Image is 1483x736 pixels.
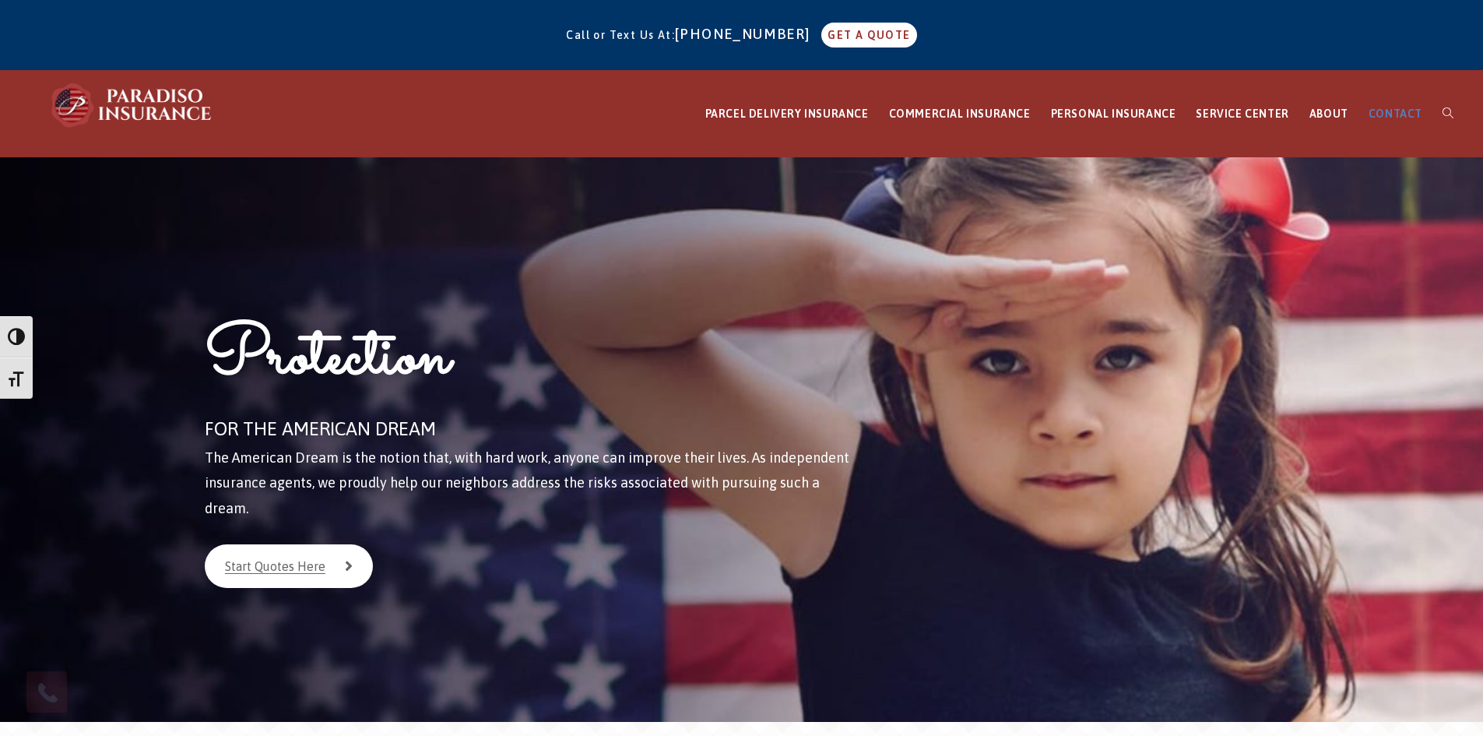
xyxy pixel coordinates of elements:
span: ABOUT [1309,107,1348,120]
a: PERSONAL INSURANCE [1041,71,1186,157]
a: GET A QUOTE [821,23,916,48]
span: COMMERCIAL INSURANCE [889,107,1031,120]
span: SERVICE CENTER [1196,107,1288,120]
h1: Protection [205,313,856,412]
a: SERVICE CENTER [1186,71,1299,157]
span: Call or Text Us At: [566,29,675,41]
a: CONTACT [1358,71,1432,157]
a: PARCEL DELIVERY INSURANCE [695,71,879,157]
span: PERSONAL INSURANCE [1051,107,1176,120]
img: Paradiso Insurance [47,82,218,129]
span: CONTACT [1369,107,1422,120]
span: PARCEL DELIVERY INSURANCE [705,107,869,120]
img: Phone icon [35,680,60,705]
a: COMMERCIAL INSURANCE [879,71,1041,157]
a: Start Quotes Here [205,544,373,588]
span: FOR THE AMERICAN DREAM [205,418,436,439]
span: The American Dream is the notion that, with hard work, anyone can improve their lives. As indepen... [205,449,849,516]
a: ABOUT [1299,71,1358,157]
a: [PHONE_NUMBER] [675,26,818,42]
